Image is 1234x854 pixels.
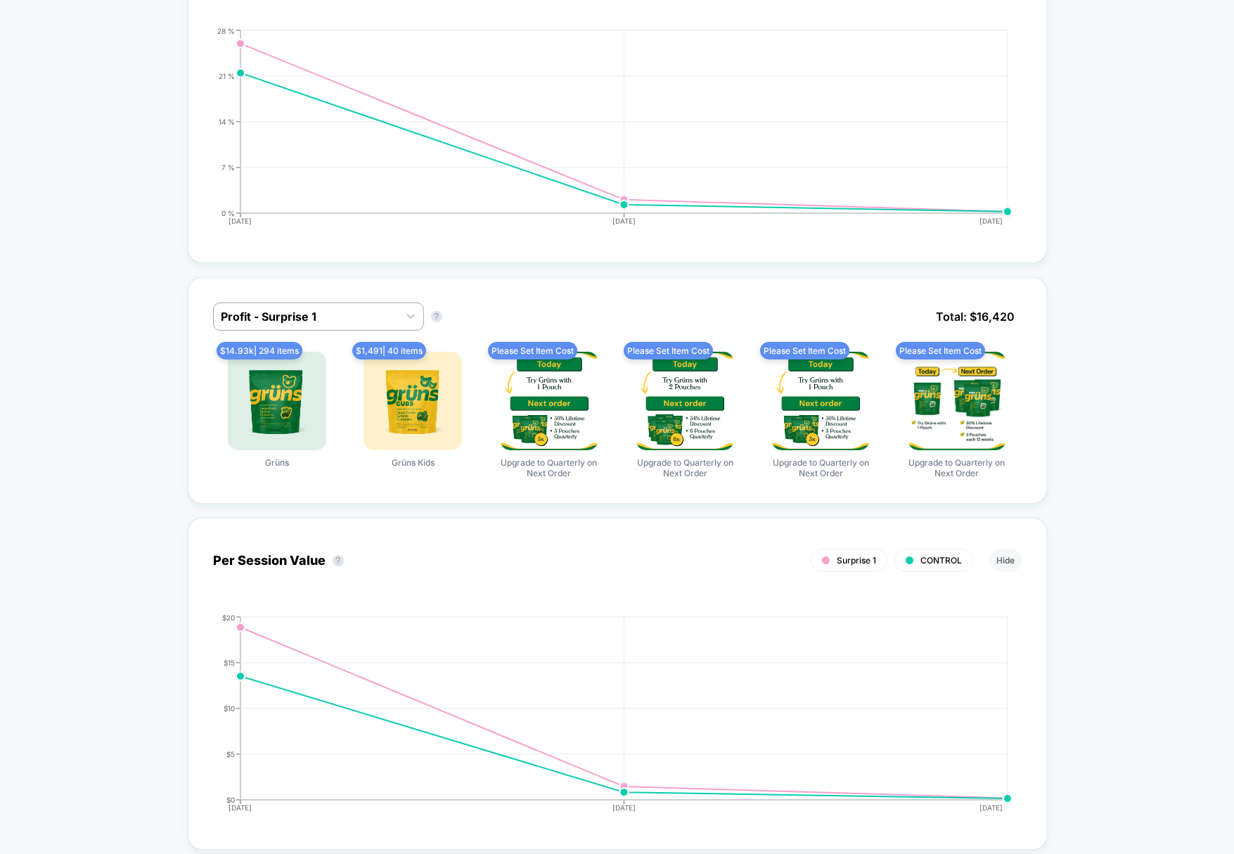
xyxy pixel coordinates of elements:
span: Grüns [265,457,289,468]
img: Grüns Kids [364,352,462,450]
span: Upgrade to Quarterly on Next Order [768,457,873,478]
img: Grüns [228,352,326,450]
span: CONTROL [920,555,962,566]
tspan: [DATE] [229,803,252,812]
span: Grüns Kids [392,457,435,468]
span: $ 14.93k | 294 items [217,342,302,359]
tspan: [DATE] [229,217,252,225]
tspan: [DATE] [979,803,1003,812]
tspan: $5 [226,749,235,758]
span: Upgrade to Quarterly on Next Order [904,457,1010,478]
div: PER_SESSION_VALUE [199,613,1008,824]
img: Upgrade to Quarterly on Next Order [771,352,870,450]
tspan: [DATE] [979,217,1003,225]
button: ? [431,311,442,322]
tspan: 28 % [217,26,235,34]
tspan: 7 % [221,162,235,171]
img: Upgrade to Quarterly on Next Order [636,352,734,450]
span: Please Set Item Cost [760,342,849,359]
tspan: $10 [224,703,235,712]
tspan: $20 [222,613,235,621]
button: ? [333,555,344,566]
tspan: [DATE] [612,803,636,812]
tspan: 14 % [219,117,235,125]
span: $ 1,491 | 40 items [352,342,426,359]
tspan: $15 [224,658,235,666]
span: Total: $ 16,420 [929,302,1022,331]
tspan: 21 % [219,71,235,79]
span: Please Set Item Cost [488,342,577,359]
tspan: [DATE] [612,217,636,225]
span: Please Set Item Cost [624,342,713,359]
img: Upgrade to Quarterly on Next Order [908,352,1006,450]
img: Upgrade to Quarterly on Next Order [500,352,598,450]
span: Upgrade to Quarterly on Next Order [496,457,602,478]
div: CONVERSION_RATE [199,27,1008,238]
tspan: $0 [226,795,235,803]
span: Upgrade to Quarterly on Next Order [632,457,738,478]
tspan: 0 % [221,208,235,217]
button: Hide [989,549,1022,572]
span: Please Set Item Cost [896,342,985,359]
span: Surprise 1 [837,555,876,566]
